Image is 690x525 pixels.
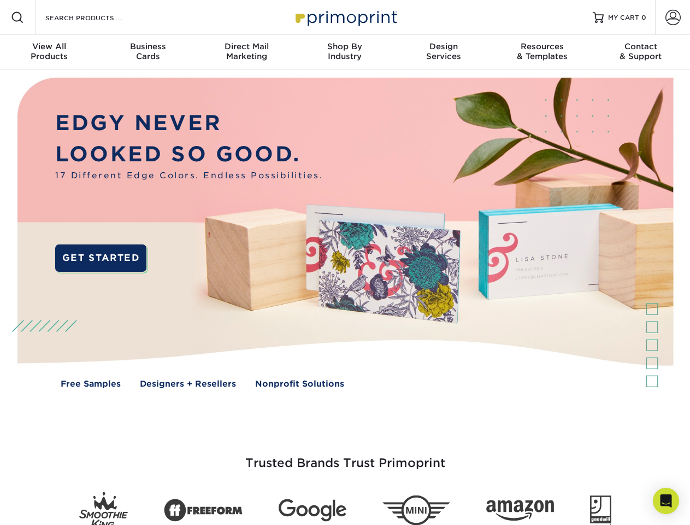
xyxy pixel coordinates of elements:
div: & Templates [493,42,591,61]
h3: Trusted Brands Trust Primoprint [26,430,665,483]
span: Direct Mail [197,42,296,51]
span: Design [394,42,493,51]
span: Shop By [296,42,394,51]
a: Shop ByIndustry [296,35,394,70]
a: GET STARTED [55,244,146,272]
a: Free Samples [61,378,121,390]
p: EDGY NEVER [55,108,323,139]
a: Designers + Resellers [140,378,236,390]
span: Contact [592,42,690,51]
div: Open Intercom Messenger [653,488,679,514]
div: Cards [98,42,197,61]
a: Direct MailMarketing [197,35,296,70]
input: SEARCH PRODUCTS..... [44,11,151,24]
span: Resources [493,42,591,51]
a: Nonprofit Solutions [255,378,344,390]
a: BusinessCards [98,35,197,70]
span: 0 [641,14,646,21]
div: Marketing [197,42,296,61]
a: Resources& Templates [493,35,591,70]
a: DesignServices [394,35,493,70]
span: 17 Different Edge Colors. Endless Possibilities. [55,170,323,182]
img: Goodwill [590,495,611,525]
div: & Support [592,42,690,61]
div: Industry [296,42,394,61]
img: Amazon [486,500,554,521]
a: Contact& Support [592,35,690,70]
span: MY CART [608,13,639,22]
div: Services [394,42,493,61]
span: Business [98,42,197,51]
p: LOOKED SO GOOD. [55,139,323,170]
img: Primoprint [291,5,400,29]
img: Google [279,499,346,522]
